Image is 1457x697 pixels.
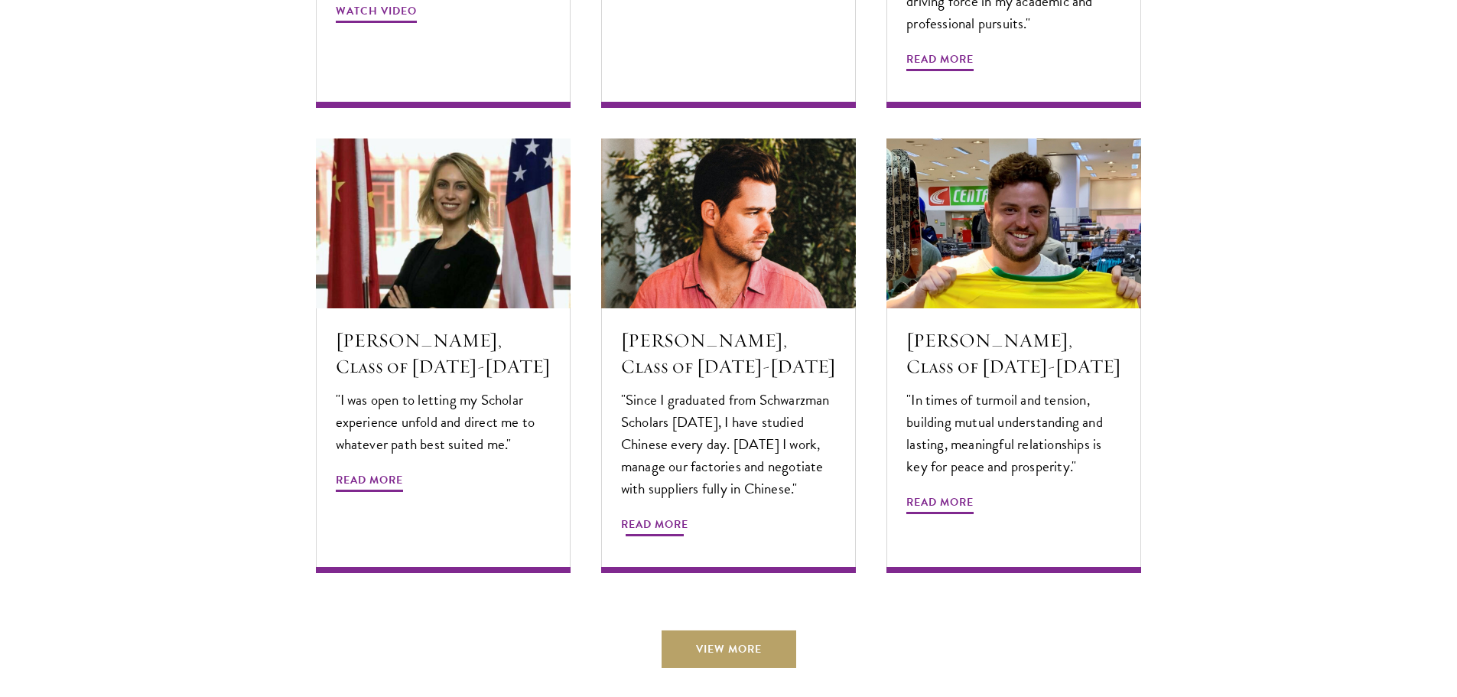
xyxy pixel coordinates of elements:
[336,2,417,25] span: Watch Video
[621,327,836,379] h5: [PERSON_NAME], Class of [DATE]-[DATE]
[662,630,796,667] a: View More
[601,138,856,574] a: [PERSON_NAME], Class of [DATE]-[DATE] "Since I graduated from Schwarzman Scholars [DATE], I have ...
[906,327,1121,379] h5: [PERSON_NAME], Class of [DATE]-[DATE]
[316,138,571,574] a: [PERSON_NAME], Class of [DATE]-[DATE] "I was open to letting my Scholar experience unfold and dir...
[621,515,688,539] span: Read More
[906,50,974,73] span: Read More
[336,389,551,455] p: "I was open to letting my Scholar experience unfold and direct me to whatever path best suited me."
[906,493,974,516] span: Read More
[336,471,403,494] span: Read More
[336,327,551,379] h5: [PERSON_NAME], Class of [DATE]-[DATE]
[621,389,836,500] p: "Since I graduated from Schwarzman Scholars [DATE], I have studied Chinese every day. [DATE] I wo...
[906,389,1121,477] p: "In times of turmoil and tension, building mutual understanding and lasting, meaningful relations...
[886,138,1141,574] a: [PERSON_NAME], Class of [DATE]-[DATE] "In times of turmoil and tension, building mutual understan...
